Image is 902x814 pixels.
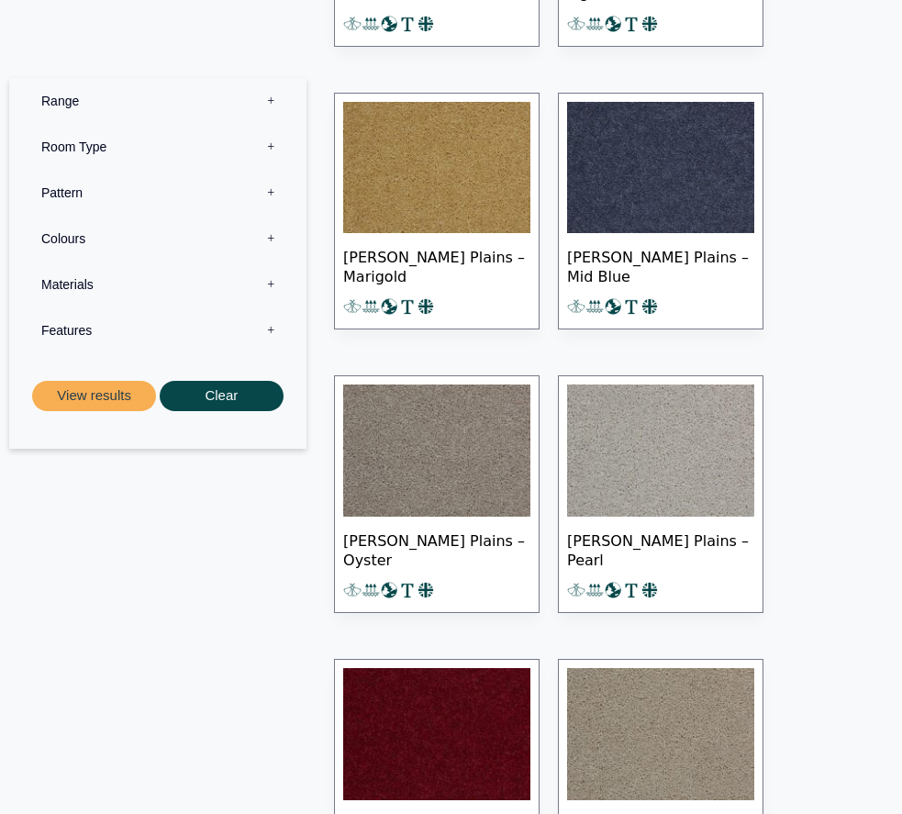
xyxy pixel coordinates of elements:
[343,668,530,800] img: Tomkinson Plains - Raspberry
[567,517,754,581] span: [PERSON_NAME] Plains – Pearl
[160,381,284,411] button: Clear
[32,381,156,411] button: View results
[558,93,763,330] a: [PERSON_NAME] Plains – Mid Blue
[334,375,540,613] a: [PERSON_NAME] Plains – Oyster
[343,233,530,297] span: [PERSON_NAME] Plains – Marigold
[558,375,763,613] a: [PERSON_NAME] Plains – Pearl
[23,170,293,216] label: Pattern
[567,385,754,517] img: Tomkinson Plains Pearl
[334,93,540,330] a: [PERSON_NAME] Plains – Marigold
[23,124,293,170] label: Room Type
[567,668,754,800] img: Tomkinson Plains - Sable
[23,216,293,262] label: Colours
[23,78,293,124] label: Range
[23,307,293,353] label: Features
[343,517,530,581] span: [PERSON_NAME] Plains – Oyster
[23,262,293,307] label: Materials
[567,102,754,234] img: Tomkinson Plains - Mid Blue
[567,233,754,297] span: [PERSON_NAME] Plains – Mid Blue
[343,385,530,517] img: Tomkinson Plains - Oyster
